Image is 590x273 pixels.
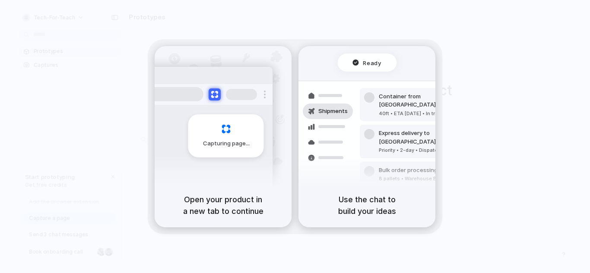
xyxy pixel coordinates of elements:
div: Container from [GEOGRAPHIC_DATA] [379,92,472,109]
div: Priority • 2-day • Dispatched [379,147,472,154]
h5: Use the chat to build your ideas [309,194,425,217]
div: Express delivery to [GEOGRAPHIC_DATA] [379,129,472,146]
span: Ready [363,58,381,67]
h5: Open your product in a new tab to continue [165,194,281,217]
div: 40ft • ETA [DATE] • In transit [379,110,472,117]
span: Capturing page [203,139,251,148]
div: Bulk order processing [379,166,459,175]
div: 8 pallets • Warehouse B • Packed [379,175,459,182]
span: Shipments [318,107,348,116]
